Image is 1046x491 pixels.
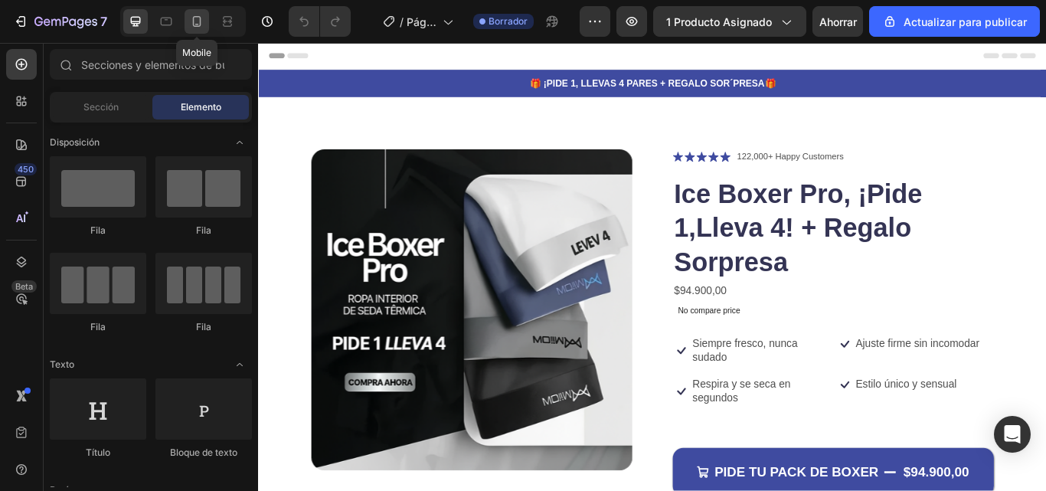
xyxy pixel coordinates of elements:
p: 122,000+ Happy Customers [558,126,682,141]
p: Estilo único y sensual [697,391,815,407]
font: Página del producto - [DATE] 05:41:20 [407,15,436,125]
p: Ajuste firme sin incomodar [697,344,842,360]
div: Deshacer/Rehacer [289,6,351,37]
button: Actualizar para publicar [869,6,1040,37]
font: 7 [100,14,107,29]
p: No compare price [489,308,852,317]
font: Sección [83,101,119,113]
div: $94.900,00 [483,277,858,303]
font: / [400,15,404,28]
font: Fila [196,321,211,332]
p: 🎁 ¡PIDE 1, LLEVAS 4 PARES + REGALO SOR´PRESA🎁 [2,39,917,55]
span: Abrir palanca [227,352,252,377]
font: Fila [196,224,211,236]
font: Fila [90,224,106,236]
font: 1 producto asignado [666,15,772,28]
font: Borrador [489,15,528,27]
font: Fila [90,321,106,332]
font: Ahorrar [819,15,857,28]
font: Disposición [50,136,100,148]
font: Título [86,447,110,458]
button: 1 producto asignado [653,6,806,37]
p: Respira y se seca en segundos [506,391,666,423]
font: Beta [15,281,33,292]
font: Bloque de texto [170,447,237,458]
h1: Ice Boxer Pro, ¡Pide 1,Lleva 4! + Regalo Sorpresa [483,155,858,277]
button: Ahorrar [812,6,863,37]
input: Secciones y elementos de búsqueda [50,49,252,80]
font: 450 [18,164,34,175]
p: Siempre fresco, nunca sudado [506,343,666,375]
div: Abrir Intercom Messenger [994,416,1031,453]
iframe: Área de diseño [258,43,1046,491]
font: Actualizar para publicar [904,15,1027,28]
font: Texto [50,358,74,370]
button: 7 [6,6,114,37]
font: Elemento [181,101,221,113]
span: Abrir palanca [227,130,252,155]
